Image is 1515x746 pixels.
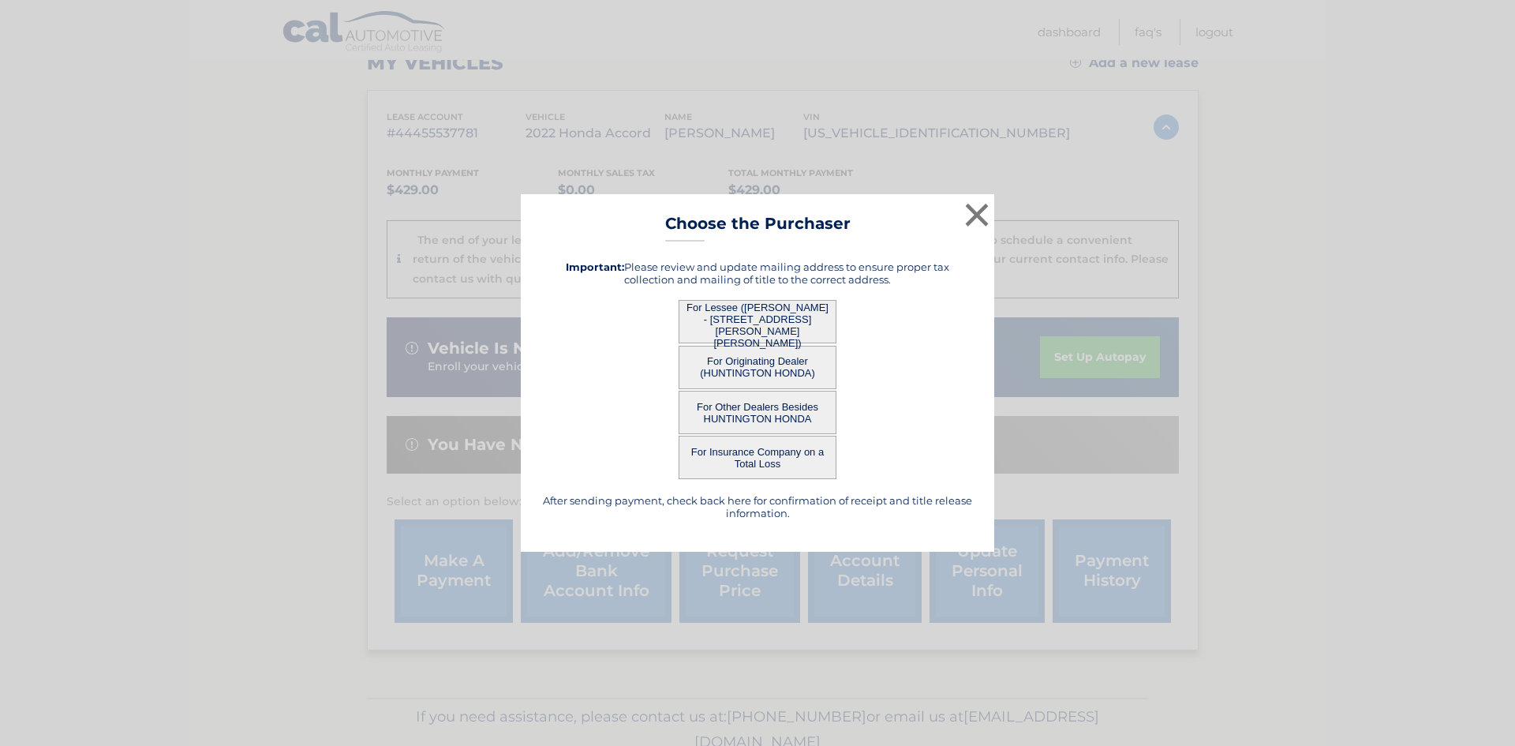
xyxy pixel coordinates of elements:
button: For Insurance Company on a Total Loss [679,436,836,479]
h5: Please review and update mailing address to ensure proper tax collection and mailing of title to ... [541,261,974,286]
button: For Lessee ([PERSON_NAME] - [STREET_ADDRESS][PERSON_NAME][PERSON_NAME]) [679,300,836,343]
button: × [961,199,993,231]
h5: After sending payment, check back here for confirmation of receipt and title release information. [541,494,974,519]
button: For Originating Dealer (HUNTINGTON HONDA) [679,346,836,389]
button: For Other Dealers Besides HUNTINGTON HONDA [679,391,836,434]
strong: Important: [566,261,624,273]
h3: Choose the Purchaser [665,214,851,242]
